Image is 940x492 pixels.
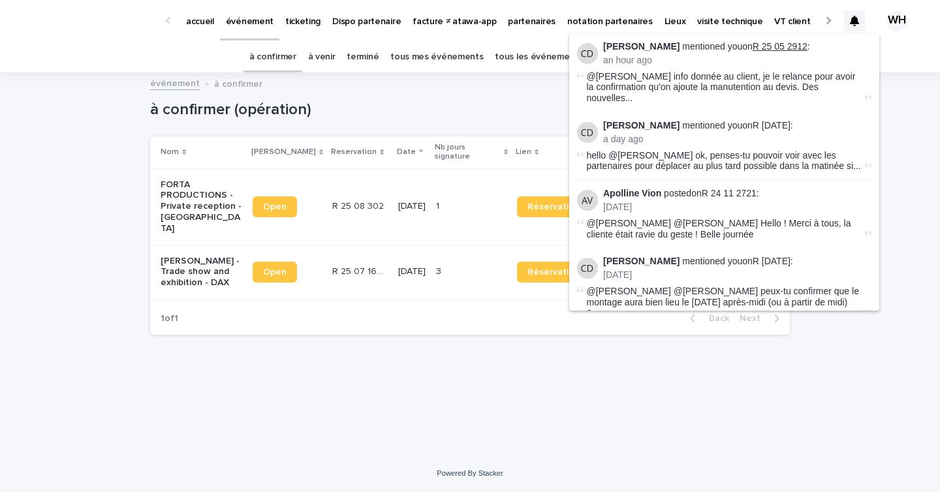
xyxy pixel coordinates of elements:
p: mentioned you on : [603,120,871,131]
p: à confirmer [214,76,262,90]
p: Reservation [331,145,377,159]
p: Nom [161,145,179,159]
tr: FORTA PRODUCTIONS - Private reception - [GEOGRAPHIC_DATA]OpenR 25 08 302R 25 08 302 [DATE]11 Rése... [150,168,790,245]
div: WH [886,10,907,31]
p: mentioned you on : [603,256,871,267]
span: Open [263,202,287,211]
p: [DATE] [398,201,426,212]
a: terminé [347,42,379,72]
p: FORTA PRODUCTIONS - Private reception - [GEOGRAPHIC_DATA] [161,179,242,234]
a: événement [150,75,200,90]
span: Réservation [527,268,580,277]
a: R [DATE] [753,256,791,266]
a: R 25 05 2912 [753,41,807,52]
a: à venir [308,42,336,72]
strong: Apolline Vion [603,188,661,198]
strong: [PERSON_NAME] [603,41,680,52]
a: Open [253,196,297,217]
span: Next [740,314,768,323]
p: posted on : [603,188,871,199]
span: @[PERSON_NAME] @[PERSON_NAME] peux-tu confirmer que le montage aura bien lieu le [DATE] après-mid... [587,286,862,318]
p: 3 [436,264,444,277]
p: [DATE] [603,202,871,213]
button: Next [734,313,790,324]
a: tous les événements ATAWA [495,42,613,72]
a: à confirmer [249,42,296,72]
img: Céline Dislaire [577,43,598,64]
img: Ls34BcGeRexTGTNfXpUC [26,8,153,34]
span: @[PERSON_NAME] @[PERSON_NAME] Hello ! Merci à tous, la cliente était ravie du geste ! Belle journée [587,218,851,239]
a: tous mes événements [390,42,483,72]
img: Céline Dislaire [577,258,598,279]
img: Apolline Vion [577,190,598,211]
span: Open [263,268,287,277]
p: R 25 07 1608 [332,264,390,277]
p: Nb jours signature [435,140,501,164]
p: a day ago [603,134,871,145]
p: 1 [436,198,442,212]
p: mentioned you on : [603,41,871,52]
p: Lien [516,145,531,159]
p: Date [397,145,416,159]
a: R 24 11 2721 [702,188,757,198]
a: R [DATE] [753,120,791,131]
button: Back [680,313,734,324]
p: 1 of 1 [150,303,189,335]
strong: [PERSON_NAME] [603,120,680,131]
a: Réservation [517,196,590,217]
a: Réservation [517,262,590,283]
a: Powered By Stacker [437,469,503,477]
span: Réservation [527,202,580,211]
p: an hour ago [603,55,871,66]
span: Back [701,314,729,323]
strong: [PERSON_NAME] [603,256,680,266]
h1: à confirmer (opération) [150,100,584,119]
tr: [PERSON_NAME] - Trade show and exhibition - DAXOpenR 25 07 1608R 25 07 1608 [DATE]33 RéservationA... [150,245,790,299]
img: Céline Dislaire [577,122,598,143]
p: R 25 08 302 [332,198,386,212]
p: [DATE] [603,269,871,281]
p: [DATE] [398,266,426,277]
span: hello @[PERSON_NAME] ok, penses-tu pouvoir voir avec les partenaires pour déplacer au plus tard p... [587,150,862,172]
p: [PERSON_NAME] - Trade show and exhibition - DAX [161,256,242,288]
span: @[PERSON_NAME] info donnée au client, je le relance pour avoir la confirmation qu'on ajoute la ma... [587,71,862,104]
a: Open [253,262,297,283]
p: [PERSON_NAME] [251,145,316,159]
